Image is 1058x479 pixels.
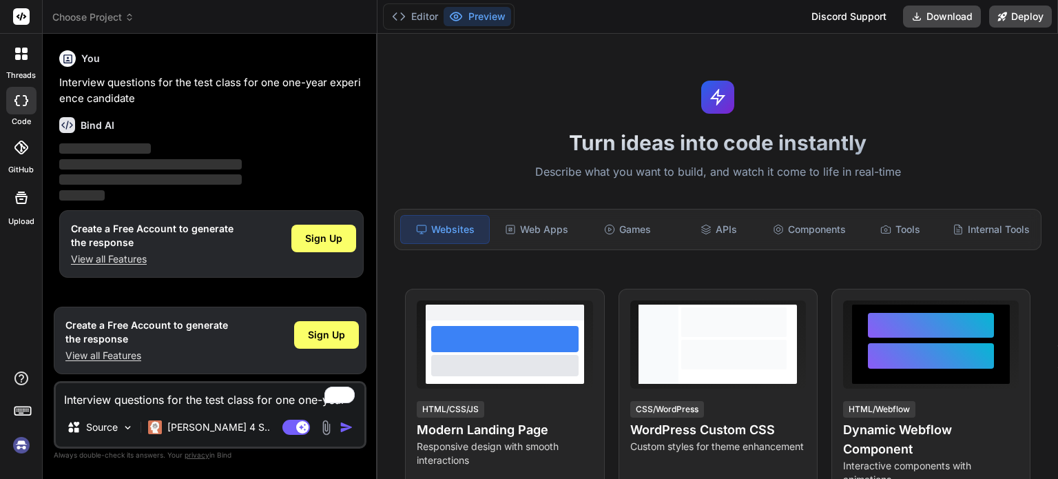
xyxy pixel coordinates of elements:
[674,215,763,244] div: APIs
[81,119,114,132] h6: Bind AI
[386,130,1050,155] h1: Turn ideas into code instantly
[71,222,234,249] h1: Create a Free Account to generate the response
[305,232,342,245] span: Sign Up
[400,215,490,244] div: Websites
[167,420,270,434] p: [PERSON_NAME] 4 S..
[386,7,444,26] button: Editor
[6,70,36,81] label: threads
[843,420,1019,459] h4: Dynamic Webflow Component
[148,420,162,434] img: Claude 4 Sonnet
[86,420,118,434] p: Source
[10,434,33,457] img: signin
[54,449,366,462] p: Always double-check its answers. Your in Bind
[444,7,511,26] button: Preview
[59,190,105,201] span: ‌
[492,215,581,244] div: Web Apps
[122,422,134,434] img: Pick Models
[340,420,353,434] img: icon
[630,401,704,418] div: CSS/WordPress
[630,420,806,440] h4: WordPress Custom CSS
[59,174,242,185] span: ‌
[583,215,672,244] div: Games
[71,252,234,266] p: View all Features
[65,349,228,363] p: View all Features
[856,215,944,244] div: Tools
[59,159,242,170] span: ‌
[947,215,1035,244] div: Internal Tools
[59,143,151,154] span: ‌
[417,401,484,418] div: HTML/CSS/JS
[417,440,592,467] p: Responsive design with smooth interactions
[8,216,34,227] label: Upload
[12,116,31,128] label: code
[308,328,345,342] span: Sign Up
[185,451,209,459] span: privacy
[765,215,853,244] div: Components
[81,52,100,65] h6: You
[417,420,592,440] h4: Modern Landing Page
[843,401,915,418] div: HTML/Webflow
[318,420,334,436] img: attachment
[65,318,228,346] h1: Create a Free Account to generate the response
[8,164,34,176] label: GitHub
[803,6,895,28] div: Discord Support
[56,383,364,408] textarea: To enrich screen reader interactions, please activate Accessibility in Grammarly extension settings
[59,75,364,106] p: Interview questions for the test class for one one-year experience candidate
[630,440,806,453] p: Custom styles for theme enhancement
[989,6,1052,28] button: Deploy
[52,10,134,24] span: Choose Project
[386,163,1050,181] p: Describe what you want to build, and watch it come to life in real-time
[903,6,981,28] button: Download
